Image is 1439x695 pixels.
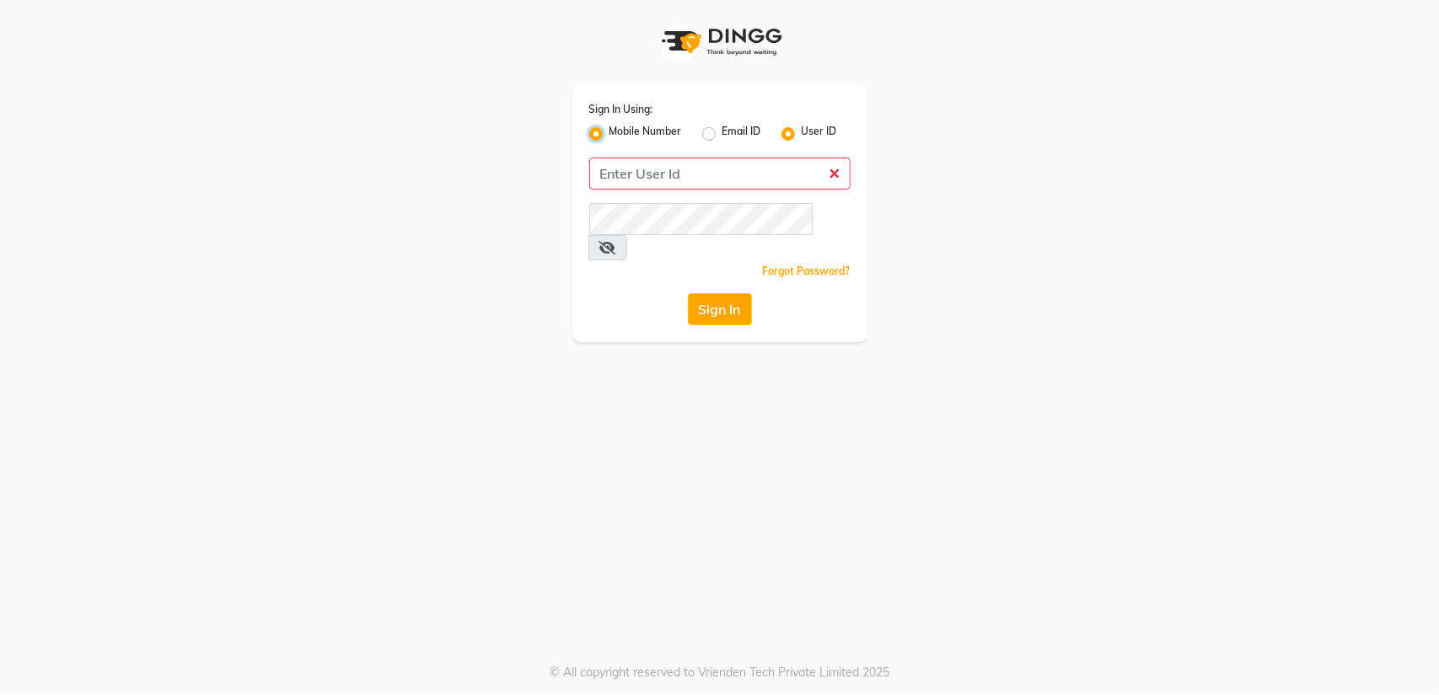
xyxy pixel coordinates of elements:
[688,293,752,325] button: Sign In
[763,265,851,277] a: Forgot Password?
[589,203,813,235] input: Username
[802,124,837,144] label: User ID
[652,17,787,67] img: logo1.svg
[609,124,682,144] label: Mobile Number
[589,158,851,190] input: Username
[722,124,761,144] label: Email ID
[589,102,653,117] label: Sign In Using:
